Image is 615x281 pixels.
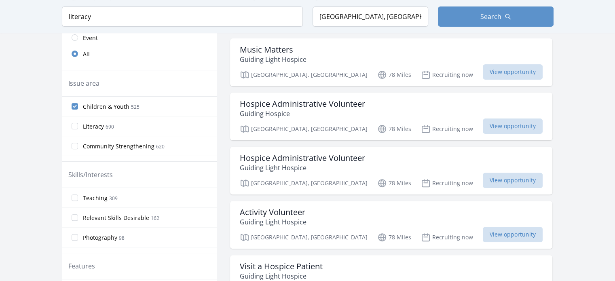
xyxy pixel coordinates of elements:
[313,6,428,27] input: Location
[377,232,411,242] p: 78 Miles
[230,201,552,249] a: Activity Volunteer Guiding Light Hospice [GEOGRAPHIC_DATA], [GEOGRAPHIC_DATA] 78 Miles Recruiting...
[240,178,368,188] p: [GEOGRAPHIC_DATA], [GEOGRAPHIC_DATA]
[377,70,411,80] p: 78 Miles
[421,124,473,134] p: Recruiting now
[68,170,113,180] legend: Skills/Interests
[483,227,543,242] span: View opportunity
[240,163,365,173] p: Guiding Light Hospice
[83,234,117,242] span: Photography
[72,143,78,149] input: Community Strengthening 620
[72,123,78,129] input: Literacy 690
[72,234,78,241] input: Photography 98
[109,195,118,202] span: 309
[83,50,90,58] span: All
[151,215,159,222] span: 162
[230,147,552,194] a: Hospice Administrative Volunteer Guiding Light Hospice [GEOGRAPHIC_DATA], [GEOGRAPHIC_DATA] 78 Mi...
[83,123,104,131] span: Literacy
[62,30,217,46] a: Event
[119,235,125,241] span: 98
[240,232,368,242] p: [GEOGRAPHIC_DATA], [GEOGRAPHIC_DATA]
[240,124,368,134] p: [GEOGRAPHIC_DATA], [GEOGRAPHIC_DATA]
[240,262,323,271] h3: Visit a Hospice Patient
[68,78,99,88] legend: Issue area
[240,70,368,80] p: [GEOGRAPHIC_DATA], [GEOGRAPHIC_DATA]
[483,64,543,80] span: View opportunity
[230,38,552,86] a: Music Matters Guiding Light Hospice [GEOGRAPHIC_DATA], [GEOGRAPHIC_DATA] 78 Miles Recruiting now ...
[83,142,154,150] span: Community Strengthening
[421,70,473,80] p: Recruiting now
[483,118,543,134] span: View opportunity
[72,103,78,110] input: Children & Youth 525
[377,124,411,134] p: 78 Miles
[480,12,501,21] span: Search
[62,6,303,27] input: Keyword
[240,109,365,118] p: Guiding Hospice
[72,214,78,221] input: Relevant Skills Desirable 162
[421,178,473,188] p: Recruiting now
[83,103,129,111] span: Children & Youth
[240,99,365,109] h3: Hospice Administrative Volunteer
[240,45,306,55] h3: Music Matters
[240,153,365,163] h3: Hospice Administrative Volunteer
[72,194,78,201] input: Teaching 309
[156,143,165,150] span: 620
[83,34,98,42] span: Event
[483,173,543,188] span: View opportunity
[106,123,114,130] span: 690
[240,55,306,64] p: Guiding Light Hospice
[230,93,552,140] a: Hospice Administrative Volunteer Guiding Hospice [GEOGRAPHIC_DATA], [GEOGRAPHIC_DATA] 78 Miles Re...
[377,178,411,188] p: 78 Miles
[240,207,306,217] h3: Activity Volunteer
[421,232,473,242] p: Recruiting now
[83,214,149,222] span: Relevant Skills Desirable
[62,46,217,62] a: All
[131,104,139,110] span: 525
[240,271,323,281] p: Guiding Light Hospice
[68,261,95,271] legend: Features
[83,194,108,202] span: Teaching
[240,217,306,227] p: Guiding Light Hospice
[438,6,554,27] button: Search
